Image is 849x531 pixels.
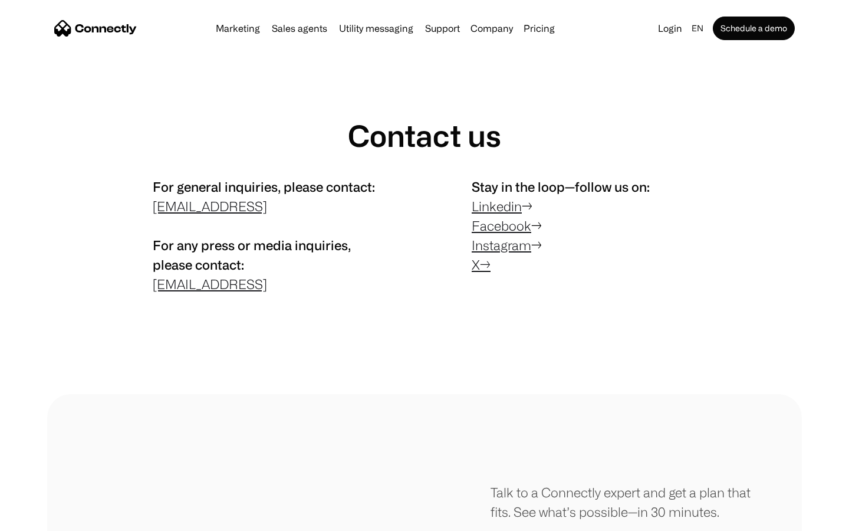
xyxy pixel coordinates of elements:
a: Utility messaging [334,24,418,33]
a: Support [420,24,465,33]
div: Company [470,20,513,37]
div: en [687,20,710,37]
span: For any press or media inquiries, please contact: [153,238,351,272]
div: en [692,20,703,37]
a: [EMAIL_ADDRESS] [153,199,267,214]
span: For general inquiries, please contact: [153,179,375,194]
a: Sales agents [267,24,332,33]
a: Login [653,20,687,37]
a: Facebook [472,218,531,233]
a: X [472,257,480,272]
div: Talk to a Connectly expert and get a plan that fits. See what’s possible—in 30 minutes. [491,483,755,522]
a: → [480,257,491,272]
a: Marketing [211,24,265,33]
h1: Contact us [348,118,501,153]
a: home [54,19,137,37]
a: Linkedin [472,199,522,214]
a: Pricing [519,24,560,33]
aside: Language selected: English [12,509,71,527]
div: Company [467,20,516,37]
a: [EMAIL_ADDRESS] [153,277,267,291]
ul: Language list [24,510,71,527]
a: Schedule a demo [713,17,795,40]
a: Instagram [472,238,531,253]
p: → → → [472,177,696,274]
span: Stay in the loop—follow us on: [472,179,650,194]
